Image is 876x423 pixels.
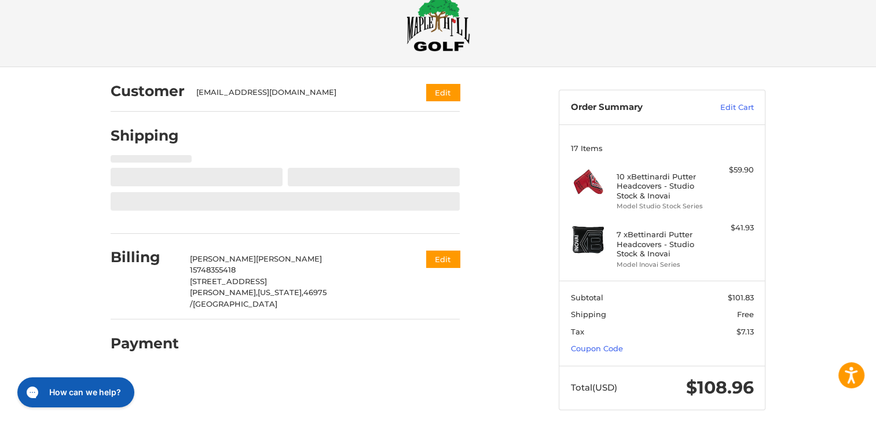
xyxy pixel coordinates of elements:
[190,288,327,308] span: 46975 /
[708,164,754,176] div: $59.90
[111,334,179,352] h2: Payment
[695,102,754,113] a: Edit Cart
[728,293,754,302] span: $101.83
[190,277,267,286] span: [STREET_ADDRESS]
[686,377,754,398] span: $108.96
[571,310,606,319] span: Shipping
[571,293,603,302] span: Subtotal
[571,344,623,353] a: Coupon Code
[571,382,617,393] span: Total (USD)
[256,254,322,263] span: [PERSON_NAME]
[426,84,460,101] button: Edit
[617,230,705,258] h4: 7 x Bettinardi Putter Headcovers - Studio Stock & Inovai
[111,248,178,266] h2: Billing
[617,260,705,270] li: Model Inovai Series
[617,201,705,211] li: Model Studio Stock Series
[190,265,236,274] span: 15748355418
[617,172,705,200] h4: 10 x Bettinardi Putter Headcovers - Studio Stock & Inovai
[426,251,460,267] button: Edit
[737,310,754,319] span: Free
[571,144,754,153] h3: 17 Items
[190,288,258,297] span: [PERSON_NAME],
[196,87,404,98] div: [EMAIL_ADDRESS][DOMAIN_NAME]
[571,102,695,113] h3: Order Summary
[193,299,277,308] span: [GEOGRAPHIC_DATA]
[736,327,754,336] span: $7.13
[708,222,754,234] div: $41.93
[571,327,584,336] span: Tax
[258,288,303,297] span: [US_STATE],
[12,373,137,411] iframe: Gorgias live chat messenger
[111,82,185,100] h2: Customer
[111,127,179,145] h2: Shipping
[190,254,256,263] span: [PERSON_NAME]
